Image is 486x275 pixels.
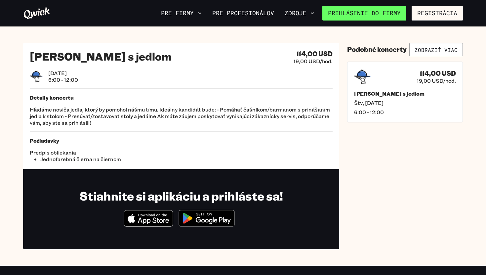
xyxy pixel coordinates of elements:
[124,221,173,228] a: Stiahnuť v App Store
[347,45,407,54] font: Podobné koncerty
[417,77,456,84] font: 19,00 USD/hod.
[48,69,67,76] font: [DATE]
[297,49,333,58] font: 114,00 USD
[48,76,78,83] font: 6:00 - 12:00
[412,6,463,20] button: Registrácia
[30,137,59,144] font: Požiadavky
[30,149,76,156] font: Predpis obliekania
[212,9,274,17] font: Pre profesionálov
[322,6,406,20] a: Prihlásenie do firmy
[328,9,401,17] font: Prihlásenie do firmy
[420,69,456,77] font: 114,00 USD
[409,43,463,56] a: Zobraziť viac
[285,9,306,17] font: Zdroje
[30,106,330,126] font: Hľadáme nosiča jedla, ktorý by pomohol nášmu tímu. Ideálny kandidát bude: - Pomáhať čašníkom/barm...
[347,62,463,122] a: 114,00 USD19,00 USD/hod.[PERSON_NAME] s jedlomŠtv, [DATE]6:00 - 12:00
[354,90,425,97] font: [PERSON_NAME] s jedlom
[210,7,277,19] a: Pre profesionálov
[40,156,121,162] font: Jednofarebná čierna na čiernom
[415,46,458,53] font: Zobraziť viac
[417,9,457,17] font: Registrácia
[80,188,283,204] font: Stiahnite si aplikáciu a prihláste sa!
[354,109,384,115] font: 6:00 - 12:00
[30,49,172,63] font: [PERSON_NAME] s jedlom
[282,7,317,19] button: Zdroje
[30,94,74,101] font: Detaily koncertu
[354,99,384,106] font: Štv, [DATE]
[294,58,333,65] font: 19,00 USD/hod.
[175,206,239,231] img: Získajte to na Google Play
[158,7,204,19] button: Pre firmy
[161,9,194,17] font: Pre firmy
